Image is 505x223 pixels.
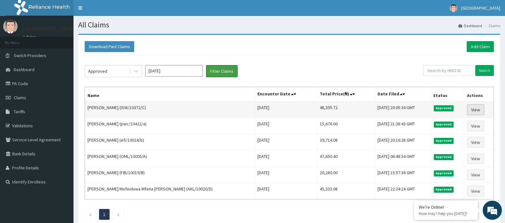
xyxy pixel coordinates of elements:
td: [DATE] [255,101,317,118]
td: 15,676.00 [317,118,375,134]
a: View [467,169,484,180]
th: Name [85,87,255,102]
a: View [467,104,484,115]
a: Previous page [89,212,92,217]
span: Approved [434,187,454,192]
td: [DATE] [255,151,317,167]
a: Next page [117,212,120,217]
td: [DATE] 20:05:34 GMT [375,101,430,118]
img: d_794563401_company_1708531726252_794563401 [12,32,26,48]
a: Online [22,35,38,39]
td: 45,333.08 [317,183,375,199]
th: Encounter Date [255,87,317,102]
td: [PERSON_NAME] (FIB/10019/B) [85,167,255,183]
span: Approved [434,138,454,144]
button: Filter Claims [206,65,238,77]
div: Chat with us now [33,36,107,44]
span: Approved [434,170,454,176]
div: Minimize live chat window [105,3,120,19]
span: Approved [434,105,454,111]
td: [DATE] 22:34:24 GMT [375,183,430,199]
td: 39,714.08 [317,134,375,151]
input: Search [475,65,494,76]
p: How may I help you today? [419,211,473,216]
a: View [467,137,484,148]
button: Download Paid Claims [85,41,134,52]
td: [PERSON_NAME] (pwc/10422/a) [85,118,255,134]
span: [GEOGRAPHIC_DATA] [461,5,500,11]
td: [DATE] 20:16:28 GMT [375,134,430,151]
th: Date Filed [375,87,430,102]
a: Page 1 is your current page [103,212,105,217]
a: View [467,186,484,197]
span: Switch Providers [14,53,46,58]
td: 47,650.40 [317,151,375,167]
td: [PERSON_NAME] (ISW/10372/C) [85,101,255,118]
td: [PERSON_NAME] Mofeoluwa Mfena [PERSON_NAME] (AKL/10020/D) [85,183,255,199]
td: [DATE] 06:48:54 GMT [375,151,430,167]
span: Claims [14,95,26,100]
input: Select Month and Year [145,65,203,77]
span: Approved [434,122,454,127]
span: We're online! [37,69,88,134]
td: [DATE] [255,134,317,151]
td: [DATE] [255,167,317,183]
input: Search by HMO ID [423,65,473,76]
div: Approved [88,68,107,74]
td: [PERSON_NAME] (efi/10024/b) [85,134,255,151]
th: Actions [464,87,494,102]
td: [DATE] 21:38:43 GMT [375,118,430,134]
td: [DATE] [255,118,317,134]
img: User Image [3,19,18,33]
a: View [467,153,484,164]
a: View [467,121,484,131]
div: We're Online! [419,204,473,210]
li: Claims [483,23,500,28]
th: Total Price(₦) [317,87,375,102]
a: Dashboard [458,23,482,28]
td: [DATE] 15:57:36 GMT [375,167,430,183]
span: Approved [434,154,454,160]
td: [DATE] [255,183,317,199]
td: [PERSON_NAME] (OML/10005/A) [85,151,255,167]
textarea: Type your message and hit 'Enter' [3,152,122,175]
span: Dashboard [14,67,34,72]
td: 48,355.72 [317,101,375,118]
h1: All Claims [78,21,500,29]
img: User Image [449,4,457,12]
span: Tariffs [14,109,25,115]
th: Status [430,87,464,102]
a: Add Claim [467,41,494,52]
td: 20,280.00 [317,167,375,183]
p: [GEOGRAPHIC_DATA] [22,26,75,32]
